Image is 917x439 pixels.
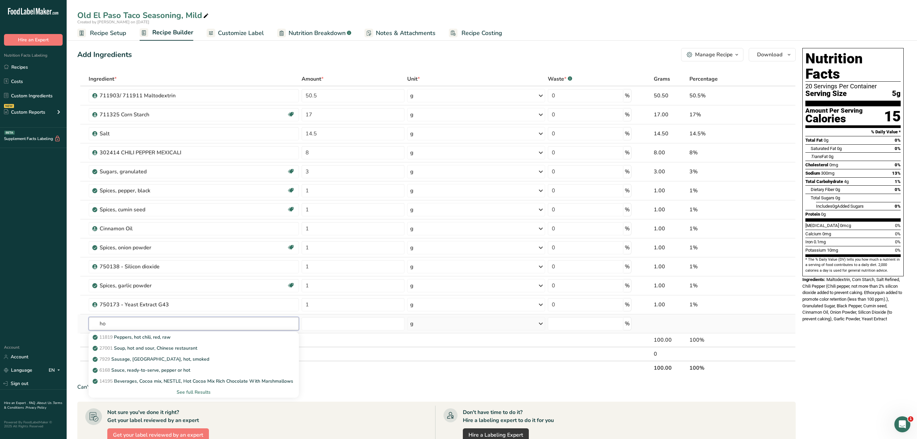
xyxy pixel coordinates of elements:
span: 0mg [822,231,831,236]
span: Cholesterol [805,162,828,167]
div: g [410,206,414,214]
a: Recipe Setup [77,26,126,41]
span: 0g [824,138,828,143]
div: 50.5% [689,92,758,100]
div: 17% [689,111,758,119]
p: Peppers, hot chili, red, raw [94,334,171,341]
a: 27001Soup, hot and sour, Chinese restaurant [89,343,299,354]
th: 100.00 [652,361,688,375]
div: 1.00 [654,263,687,271]
div: 1% [689,187,758,195]
div: 100.00 [654,336,687,344]
span: 0.1mg [814,239,826,244]
button: Download [749,48,796,61]
div: 100% [689,336,758,344]
span: Recipe Setup [90,29,126,38]
span: Sodium [805,171,820,176]
p: Soup, hot and sour, Chinese restaurant [94,345,197,352]
span: Created by [PERSON_NAME] on [DATE] [77,19,149,25]
span: Protein [805,212,820,217]
div: 1% [689,244,758,252]
span: Ingredients: [802,277,825,282]
span: 4g [844,179,849,184]
div: Manage Recipe [695,51,733,59]
div: Spices, garlic powder [100,282,183,290]
a: 11819Peppers, hot chili, red, raw [89,332,299,343]
div: 750138 - Silicon dioxide [100,263,183,271]
a: 7929Sausage, [GEOGRAPHIC_DATA], hot, smoked [89,354,299,365]
div: 14.50 [654,130,687,138]
div: g [410,282,414,290]
a: 6168Sauce, ready-to-serve, pepper or hot [89,365,299,376]
div: g [410,244,414,252]
div: Can't find your ingredient? [77,383,796,391]
span: 0g [821,212,826,217]
span: Total Sugars [811,195,834,200]
span: 0% [895,231,901,236]
div: Custom Reports [4,109,45,116]
a: About Us . [37,401,53,405]
span: Ingredient [89,75,117,83]
a: Language [4,364,32,376]
div: 1% [689,282,758,290]
span: 0g [837,146,842,151]
span: Includes Added Sugars [816,204,864,209]
div: 3% [689,168,758,176]
div: g [410,320,414,328]
span: Recipe Builder [152,28,193,37]
th: 100% [688,361,759,375]
a: Customize Label [207,26,264,41]
div: Powered By FoodLabelMaker © 2025 All Rights Reserved [4,420,63,428]
div: g [410,130,414,138]
div: g [410,301,414,309]
div: 0 [654,350,687,358]
span: 5g [892,90,901,98]
span: 0mg [829,162,838,167]
span: [MEDICAL_DATA] [805,223,839,228]
span: 0% [895,187,901,192]
a: Recipe Builder [140,25,193,41]
span: Total Fat [805,138,823,143]
span: 0mcg [840,223,851,228]
iframe: Intercom live chat [894,416,910,432]
div: Sugars, granulated [100,168,183,176]
div: Waste [548,75,572,83]
span: Iron [805,239,813,244]
div: Calories [805,114,863,124]
span: 14195 [99,378,113,384]
div: 17.00 [654,111,687,119]
div: 302414 CHILI PEPPER MEXICALI [100,149,183,157]
span: 7929 [99,356,110,362]
p: Beverages, Cocoa mix, NESTLE, Hot Cocoa Mix Rich Chocolate With Marshmallows [94,378,293,385]
span: Nutrition Breakdown [289,29,346,38]
div: g [410,187,414,195]
span: Saturated Fat [811,146,836,151]
span: Serving Size [805,90,847,98]
span: 0% [895,223,901,228]
div: See full Results [89,387,299,398]
span: 0% [895,138,901,143]
a: Nutrition Breakdown [277,26,351,41]
span: 10mg [827,248,838,253]
a: 14195Beverages, Cocoa mix, NESTLE, Hot Cocoa Mix Rich Chocolate With Marshmallows [89,376,299,387]
span: Recipe Costing [461,29,502,38]
span: Customize Label [218,29,264,38]
input: Add Ingredient [89,317,299,330]
div: 711903/ 711911 Maltodextrin [100,92,183,100]
span: Amount [302,75,324,83]
span: 0g [832,204,837,209]
span: 1% [895,179,901,184]
div: 3.00 [654,168,687,176]
span: 6168 [99,367,110,373]
div: g [410,225,414,233]
div: 15 [884,108,901,125]
section: * The % Daily Value (DV) tells you how much a nutrient in a serving of food contributes to a dail... [805,257,901,273]
div: 750173 - Yeast Extract G43 [100,301,183,309]
div: 50.50 [654,92,687,100]
span: Notes & Attachments [376,29,436,38]
section: % Daily Value * [805,128,901,136]
i: Trans [811,154,822,159]
span: Percentage [689,75,718,83]
span: Dietary Fiber [811,187,834,192]
div: g [410,111,414,119]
